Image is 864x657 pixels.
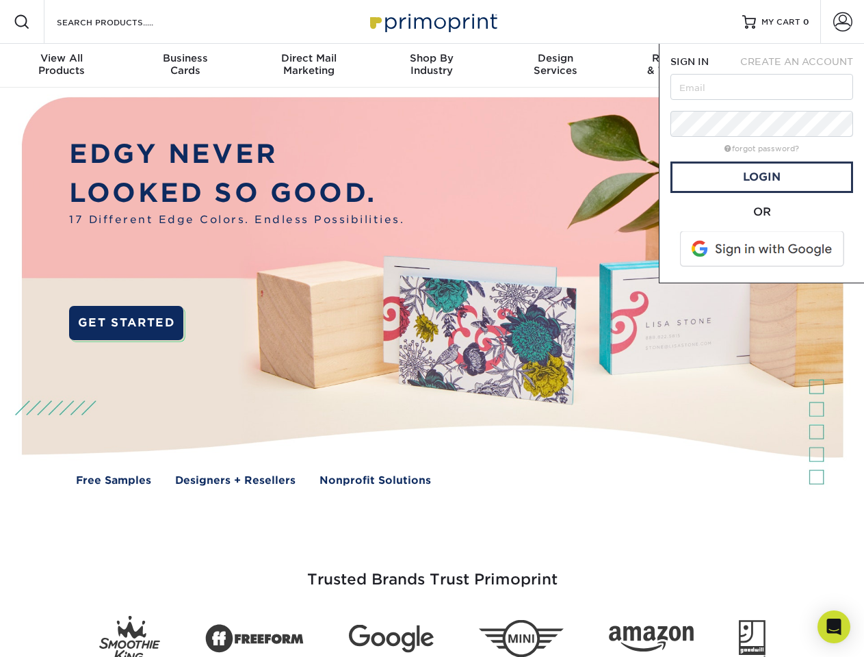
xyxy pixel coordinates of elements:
a: Designers + Resellers [175,473,296,489]
span: 17 Different Edge Colors. Endless Possibilities. [69,212,404,228]
span: Direct Mail [247,52,370,64]
span: MY CART [761,16,800,28]
iframe: Google Customer Reviews [3,615,116,652]
img: Google [349,625,434,653]
span: Resources [617,52,740,64]
img: Goodwill [739,620,765,657]
div: OR [670,204,853,220]
a: BusinessCards [123,44,246,88]
a: forgot password? [724,144,799,153]
a: GET STARTED [69,306,183,340]
a: Login [670,162,853,193]
a: Resources& Templates [617,44,740,88]
p: EDGY NEVER [69,135,404,174]
div: Services [494,52,617,77]
h3: Trusted Brands Trust Primoprint [32,538,833,605]
div: & Templates [617,52,740,77]
span: Design [494,52,617,64]
a: DesignServices [494,44,617,88]
a: Direct MailMarketing [247,44,370,88]
span: Shop By [370,52,493,64]
img: Amazon [609,626,694,652]
p: LOOKED SO GOOD. [69,174,404,213]
img: Primoprint [364,7,501,36]
span: Business [123,52,246,64]
span: SIGN IN [670,56,709,67]
span: CREATE AN ACCOUNT [740,56,853,67]
span: 0 [803,17,809,27]
div: Industry [370,52,493,77]
input: SEARCH PRODUCTS..... [55,14,189,30]
div: Cards [123,52,246,77]
a: Free Samples [76,473,151,489]
input: Email [670,74,853,100]
div: Marketing [247,52,370,77]
div: Open Intercom Messenger [817,610,850,643]
a: Shop ByIndustry [370,44,493,88]
a: Nonprofit Solutions [319,473,431,489]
